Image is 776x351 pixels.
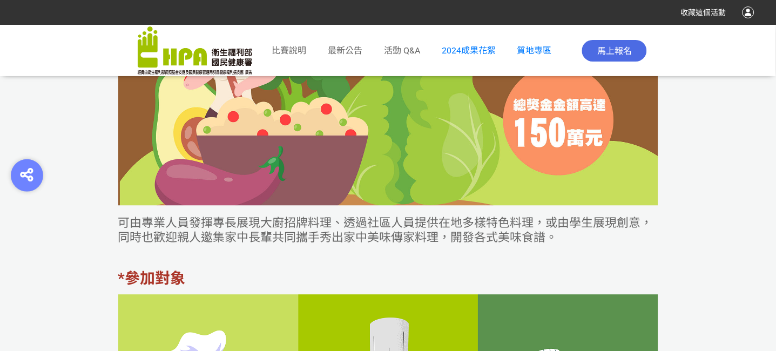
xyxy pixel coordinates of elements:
[118,269,186,287] strong: *參加對象
[582,40,647,62] button: 馬上報名
[272,44,306,57] a: 比賽說明
[328,44,362,57] a: 最新公告
[442,45,496,56] a: 2024成果花絮
[597,46,632,56] span: 馬上報名
[384,45,420,56] span: 活動 Q&A
[118,216,653,244] span: 可由專業人員發揮專長展現大廚招牌料理、透過社區人員提供在地多樣特色料理，或由學生展現創意，同時也歡迎親人邀集家中長輩共同攜手秀出家中美味傳家料理，開發各式美味食譜。
[384,44,420,57] a: 活動 Q&A
[328,45,362,56] span: 最新公告
[681,8,726,17] span: 收藏這個活動
[272,45,306,56] span: 比賽說明
[138,26,252,75] img: 「2025銀領新食尚 銀養創新料理」競賽
[517,45,552,56] a: 質地專區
